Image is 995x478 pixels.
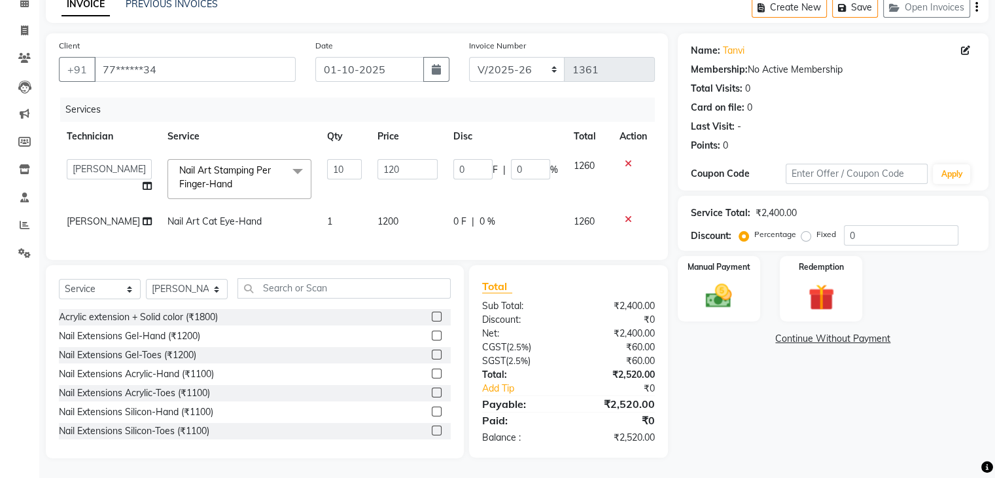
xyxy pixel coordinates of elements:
div: Acrylic extension + Solid color (₹1800) [59,310,218,324]
img: _cash.svg [697,281,740,311]
span: CGST [482,341,506,353]
label: Date [315,40,333,52]
span: [PERSON_NAME] [67,215,140,227]
span: 1260 [574,215,595,227]
span: | [503,163,506,177]
button: Apply [933,164,970,184]
div: No Active Membership [691,63,975,77]
span: 0 F [453,215,466,229]
div: Services [60,98,665,122]
div: 0 [747,101,752,115]
div: Paid: [472,413,568,428]
div: - [737,120,741,134]
div: Points: [691,139,720,153]
div: Discount: [691,229,731,243]
th: Total [566,122,612,151]
div: Total: [472,368,568,382]
span: 2.5% [508,356,528,366]
div: Nail Extensions Gel-Hand (₹1200) [59,329,200,343]
div: ₹60.00 [568,354,665,368]
div: Payable: [472,396,568,412]
span: Nail Art Cat Eye-Hand [167,215,262,227]
div: ₹0 [568,313,665,327]
label: Fixed [816,229,836,240]
input: Search or Scan [237,278,451,299]
a: Add Tip [472,382,584,395]
span: 1 [327,215,332,227]
div: Name: [691,44,720,58]
span: F [493,163,498,177]
div: Coupon Code [691,167,786,181]
label: Invoice Number [469,40,526,52]
div: Discount: [472,313,568,327]
div: 0 [723,139,728,153]
div: Total Visits: [691,82,742,96]
input: Enter Offer / Coupon Code [786,164,928,184]
div: Last Visit: [691,120,735,134]
div: ( ) [472,354,568,368]
div: ₹2,400.00 [568,327,665,340]
div: Nail Extensions Gel-Toes (₹1200) [59,348,196,362]
div: ₹2,520.00 [568,431,665,445]
span: 1260 [574,160,595,172]
div: Nail Extensions Silicon-Toes (₹1100) [59,424,209,438]
a: Continue Without Payment [680,332,986,346]
div: ₹2,520.00 [568,396,665,412]
th: Action [612,122,655,151]
div: Nail Extensions Acrylic-Hand (₹1100) [59,367,214,381]
span: % [550,163,558,177]
div: ₹0 [584,382,664,395]
label: Client [59,40,80,52]
div: Service Total: [691,206,750,220]
div: ₹2,400.00 [756,206,797,220]
button: +91 [59,57,96,82]
div: Membership: [691,63,748,77]
div: Nail Extensions Acrylic-Toes (₹1100) [59,386,210,400]
th: Price [370,122,445,151]
label: Manual Payment [688,261,750,273]
span: SGST [482,355,506,367]
label: Percentage [754,229,796,240]
div: 0 [745,82,750,96]
div: Net: [472,327,568,340]
div: Sub Total: [472,299,568,313]
th: Disc [445,122,566,151]
span: Total [482,280,512,293]
span: 1200 [377,215,398,227]
input: Search by Name/Mobile/Email/Code [94,57,296,82]
th: Technician [59,122,160,151]
a: x [232,178,238,190]
div: Nail Extensions Silicon-Hand (₹1100) [59,405,213,419]
div: ₹60.00 [568,340,665,354]
span: Nail Art Stamping Per Finger-Hand [179,164,271,190]
div: ₹0 [568,413,665,428]
th: Qty [319,122,370,151]
span: | [472,215,474,229]
span: 0 % [480,215,495,229]
label: Redemption [799,261,844,273]
img: _gift.svg [800,281,843,314]
div: Card on file: [691,101,744,115]
div: ₹2,400.00 [568,299,665,313]
a: Tanvi [723,44,744,58]
div: ₹2,520.00 [568,368,665,382]
div: Balance : [472,431,568,445]
th: Service [160,122,319,151]
div: ( ) [472,340,568,354]
span: 2.5% [509,342,529,352]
